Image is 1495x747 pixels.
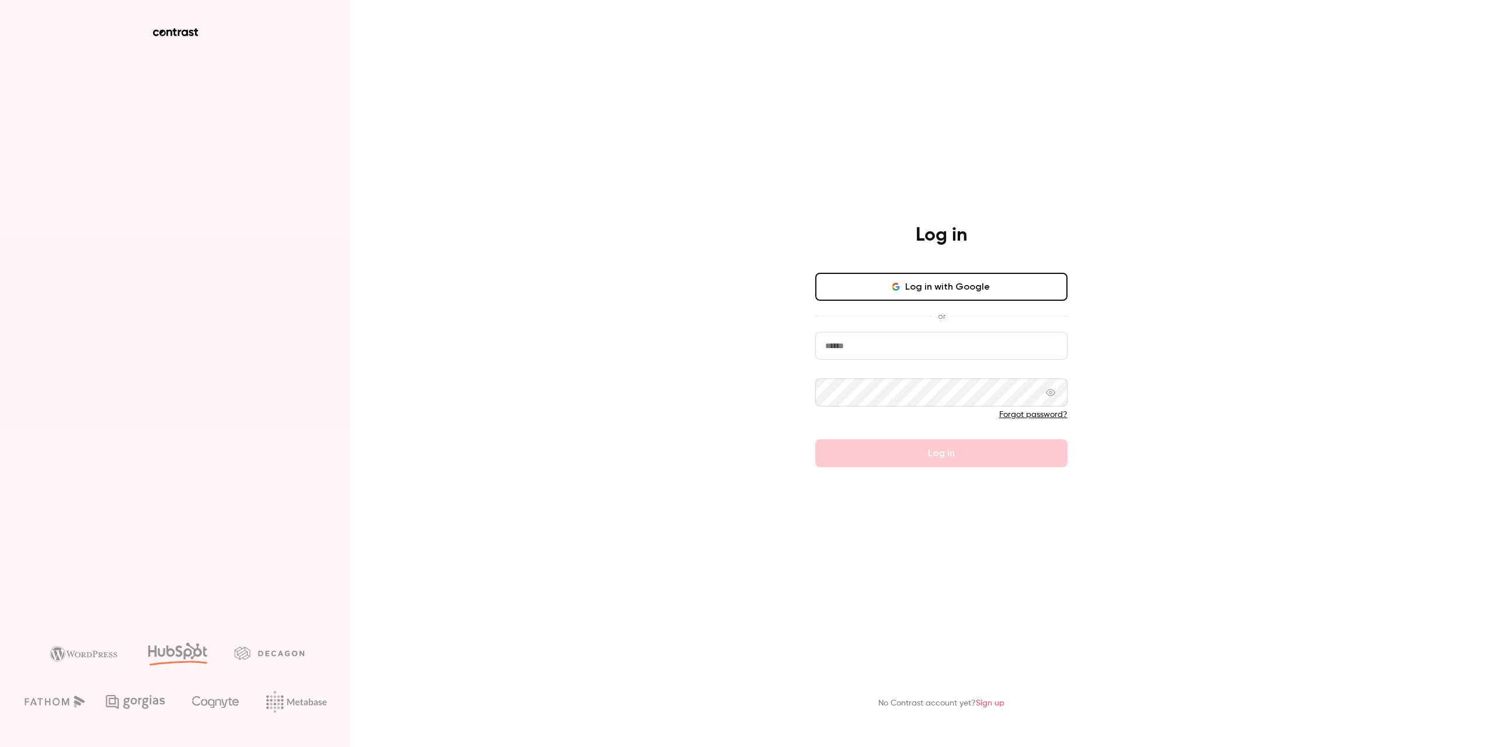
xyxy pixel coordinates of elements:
button: Log in with Google [815,273,1068,301]
a: Forgot password? [999,411,1068,419]
a: Sign up [976,699,1004,707]
img: decagon [234,647,304,659]
h4: Log in [916,224,967,247]
span: or [932,310,951,322]
p: No Contrast account yet? [878,697,1004,710]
